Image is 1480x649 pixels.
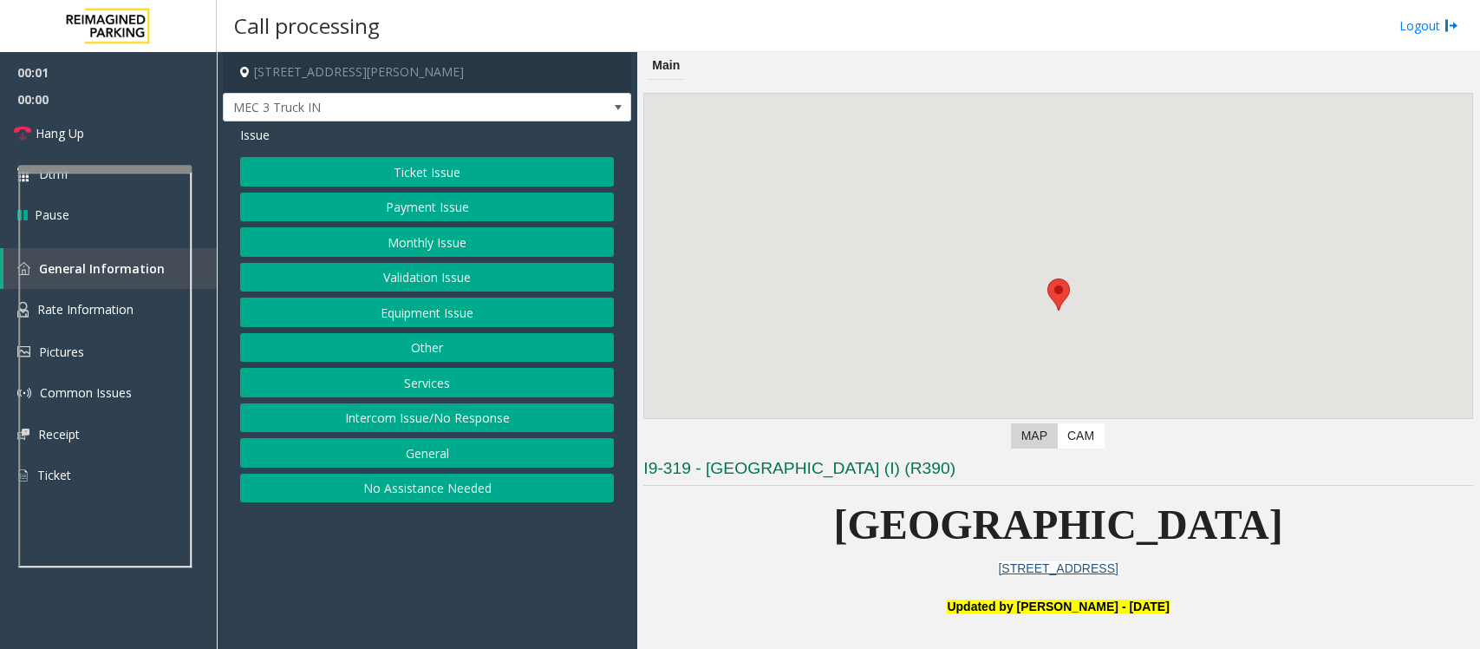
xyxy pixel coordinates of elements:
button: Validation Issue [240,263,614,292]
img: 'icon' [17,386,31,400]
img: 'icon' [17,302,29,318]
button: No Assistance Needed [240,474,614,503]
img: 'icon' [17,346,30,357]
div: Main [648,52,684,80]
span: MEC 3 Truck IN [224,94,549,121]
h4: [STREET_ADDRESS][PERSON_NAME] [223,52,631,93]
span: Hang Up [36,124,84,142]
button: Services [240,368,614,397]
span: [GEOGRAPHIC_DATA] [834,501,1283,547]
img: logout [1444,16,1458,35]
img: 'icon' [17,468,29,483]
button: Other [240,333,614,363]
a: Logout [1399,16,1458,35]
h3: Call processing [225,4,388,47]
img: 'icon' [17,429,29,440]
img: 'icon' [17,262,30,275]
button: Equipment Issue [240,298,614,327]
a: [STREET_ADDRESS] [998,561,1118,575]
button: Ticket Issue [240,157,614,187]
b: Updated by [PERSON_NAME] - [DATE] [947,600,1169,613]
button: Monthly Issue [240,227,614,257]
div: 1 Robert Speck Parkway, Mississauga, ON [1047,279,1070,311]
label: CAM [1057,423,1105,449]
button: General [240,438,614,468]
h3: I9-319 - [GEOGRAPHIC_DATA] (I) (R390) [643,457,1473,486]
button: Payment Issue [240,193,614,222]
span: Issue [240,126,270,144]
label: Map [1011,423,1058,449]
button: Intercom Issue/No Response [240,403,614,433]
a: General Information [3,248,217,289]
